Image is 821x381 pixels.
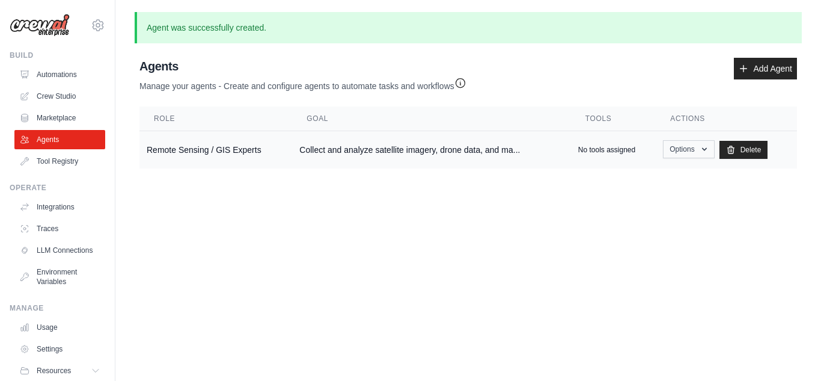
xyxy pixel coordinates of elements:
a: Automations [14,65,105,84]
th: Actions [656,107,797,131]
p: No tools assigned [578,145,635,155]
div: Build [10,51,105,60]
span: Resources [37,366,71,376]
th: Tools [571,107,656,131]
div: Manage [10,303,105,313]
a: Delete [719,141,768,159]
a: Environment Variables [14,262,105,291]
h2: Agents [139,58,466,75]
a: Agents [14,130,105,149]
a: Crew Studio [14,87,105,106]
a: Marketplace [14,108,105,128]
a: LLM Connections [14,241,105,260]
a: Settings [14,339,105,359]
th: Role [139,107,292,131]
p: Agent was successfully created. [135,12,802,43]
a: Add Agent [734,58,797,79]
img: Logo [10,14,70,37]
div: Operate [10,183,105,193]
a: Integrations [14,197,105,217]
button: Resources [14,361,105,380]
th: Goal [292,107,570,131]
td: Remote Sensing / GIS Experts [139,131,292,169]
a: Usage [14,318,105,337]
p: Manage your agents - Create and configure agents to automate tasks and workflows [139,75,466,92]
button: Options [663,140,714,158]
td: Collect and analyze satellite imagery, drone data, and ma... [292,131,570,169]
a: Traces [14,219,105,238]
a: Tool Registry [14,152,105,171]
